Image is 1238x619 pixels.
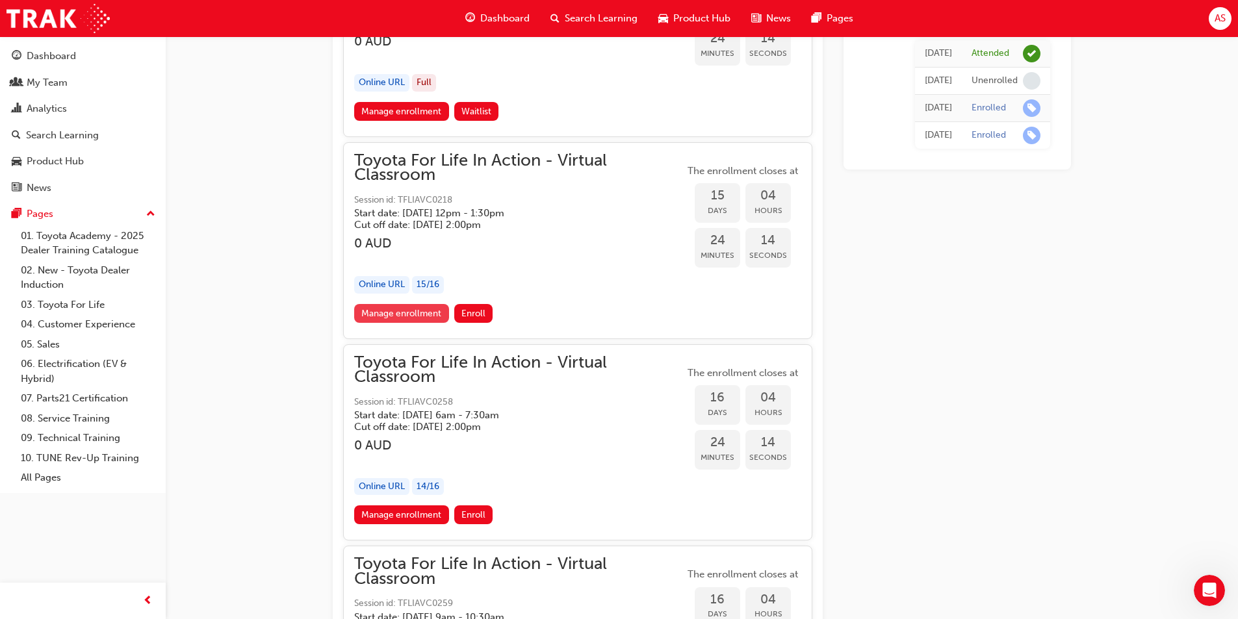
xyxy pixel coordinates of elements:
[354,355,684,385] span: Toyota For Life In Action - Virtual Classroom
[695,203,740,218] span: Days
[354,409,664,421] h5: Start date: [DATE] 6am - 7:30am
[5,202,161,226] button: Pages
[12,183,21,194] span: news-icon
[354,193,684,208] span: Session id: TFLIAVC0218
[745,188,791,203] span: 04
[827,11,853,26] span: Pages
[5,42,161,202] button: DashboardMy TeamAnalyticsSearch LearningProduct HubNews
[972,129,1006,142] div: Enrolled
[745,592,791,607] span: 04
[745,435,791,450] span: 14
[16,409,161,429] a: 08. Service Training
[12,51,21,62] span: guage-icon
[461,308,485,319] span: Enroll
[801,5,864,32] a: pages-iconPages
[16,260,161,295] a: 02. New - Toyota Dealer Induction
[1194,575,1225,606] iframe: Intercom live chat
[745,248,791,263] span: Seconds
[658,10,668,27] span: car-icon
[751,10,761,27] span: news-icon
[16,354,161,388] a: 06. Electrification (EV & Hybrid)
[925,73,952,88] div: Mon Mar 31 2025 09:30:16 GMT+0800 (Australian Western Standard Time)
[354,395,684,410] span: Session id: TFLIAVC0258
[354,438,684,453] h3: 0 AUD
[461,509,485,520] span: Enroll
[695,450,740,465] span: Minutes
[695,248,740,263] span: Minutes
[354,207,664,219] h5: Start date: [DATE] 12pm - 1:30pm
[1023,127,1040,144] span: learningRecordVerb_ENROLL-icon
[354,304,449,323] a: Manage enrollment
[354,421,664,433] h5: Cut off date: [DATE] 2:00pm
[354,153,801,328] button: Toyota For Life In Action - Virtual ClassroomSession id: TFLIAVC0218Start date: [DATE] 12pm - 1:3...
[648,5,741,32] a: car-iconProduct Hub
[695,46,740,61] span: Minutes
[540,5,648,32] a: search-iconSearch Learning
[5,44,161,68] a: Dashboard
[27,181,51,196] div: News
[354,557,684,586] span: Toyota For Life In Action - Virtual Classroom
[684,164,801,179] span: The enrollment closes at
[16,295,161,315] a: 03. Toyota For Life
[925,46,952,61] div: Wed Apr 09 2025 13:00:00 GMT+0800 (Australian Western Standard Time)
[695,31,740,46] span: 24
[454,304,493,323] button: Enroll
[412,276,444,294] div: 15 / 16
[745,450,791,465] span: Seconds
[16,314,161,335] a: 04. Customer Experience
[12,208,21,220] span: pages-icon
[745,405,791,420] span: Hours
[812,10,821,27] span: pages-icon
[143,593,153,609] span: prev-icon
[27,207,53,221] div: Pages
[16,335,161,355] a: 05. Sales
[1023,45,1040,62] span: learningRecordVerb_ATTEND-icon
[12,103,21,115] span: chart-icon
[16,448,161,468] a: 10. TUNE Rev-Up Training
[1023,99,1040,117] span: learningRecordVerb_ENROLL-icon
[745,31,791,46] span: 14
[684,366,801,381] span: The enrollment closes at
[480,11,530,26] span: Dashboard
[745,203,791,218] span: Hours
[12,130,21,142] span: search-icon
[354,505,449,524] a: Manage enrollment
[1023,72,1040,90] span: learningRecordVerb_NONE-icon
[745,46,791,61] span: Seconds
[27,75,68,90] div: My Team
[354,355,801,530] button: Toyota For Life In Action - Virtual ClassroomSession id: TFLIAVC0258Start date: [DATE] 6am - 7:30...
[695,390,740,405] span: 16
[1215,11,1226,26] span: AS
[745,390,791,405] span: 04
[925,128,952,143] div: Mon Feb 17 2025 14:39:25 GMT+0800 (Australian Western Standard Time)
[12,77,21,89] span: people-icon
[16,226,161,260] a: 01. Toyota Academy - 2025 Dealer Training Catalogue
[5,176,161,200] a: News
[16,468,161,488] a: All Pages
[684,567,801,582] span: The enrollment closes at
[354,102,449,121] a: Manage enrollment
[465,10,475,27] span: guage-icon
[972,102,1006,114] div: Enrolled
[354,219,664,231] h5: Cut off date: [DATE] 2:00pm
[695,435,740,450] span: 24
[354,478,409,496] div: Online URL
[766,11,791,26] span: News
[354,34,684,49] h3: 0 AUD
[26,128,99,143] div: Search Learning
[27,101,67,116] div: Analytics
[6,4,110,33] img: Trak
[354,74,409,92] div: Online URL
[972,75,1018,87] div: Unenrolled
[27,49,76,64] div: Dashboard
[412,74,436,92] div: Full
[695,592,740,607] span: 16
[354,276,409,294] div: Online URL
[695,188,740,203] span: 15
[454,505,493,524] button: Enroll
[354,153,684,183] span: Toyota For Life In Action - Virtual Classroom
[565,11,638,26] span: Search Learning
[354,596,684,611] span: Session id: TFLIAVC0259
